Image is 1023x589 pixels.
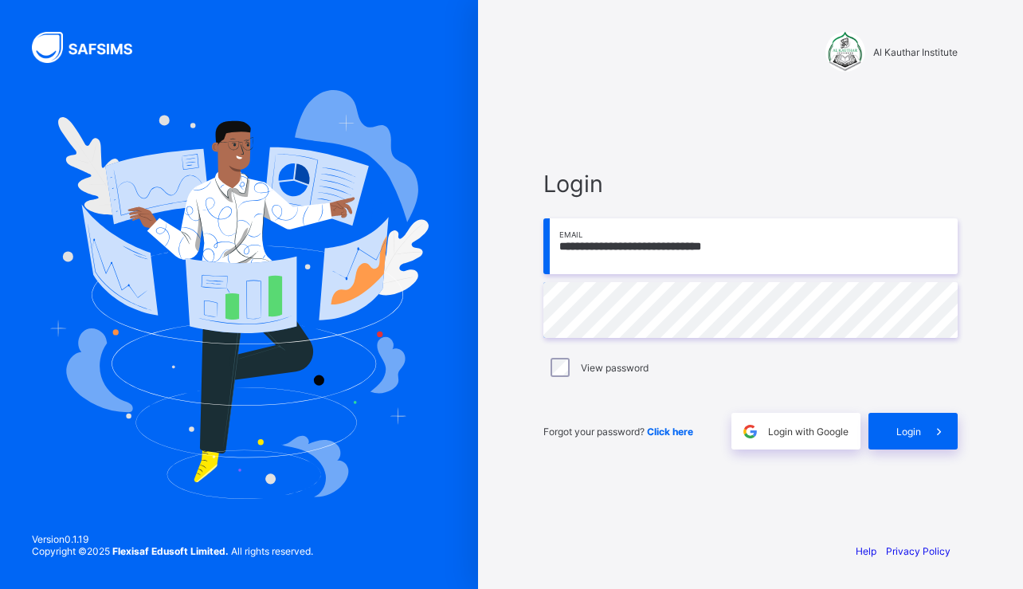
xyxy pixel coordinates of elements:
[49,90,429,498] img: Hero Image
[896,426,921,438] span: Login
[32,533,313,545] span: Version 0.1.19
[647,426,693,438] a: Click here
[543,170,958,198] span: Login
[543,426,693,438] span: Forgot your password?
[32,32,151,63] img: SAFSIMS Logo
[856,545,876,557] a: Help
[768,426,849,438] span: Login with Google
[32,545,313,557] span: Copyright © 2025 All rights reserved.
[873,46,958,58] span: Al Kauthar Institute
[741,422,759,441] img: google.396cfc9801f0270233282035f929180a.svg
[581,362,649,374] label: View password
[886,545,950,557] a: Privacy Policy
[112,545,229,557] strong: Flexisaf Edusoft Limited.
